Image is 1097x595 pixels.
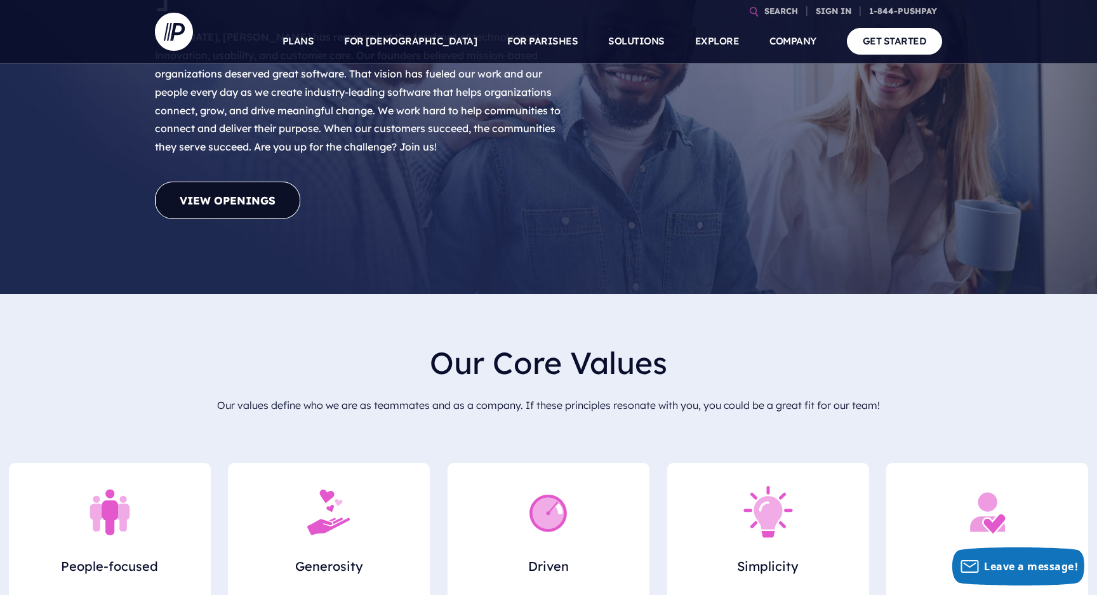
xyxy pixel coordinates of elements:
[165,391,932,420] p: Our values define who we are as teammates and as a company. If these principles resonate with you...
[769,19,816,64] a: COMPANY
[297,463,361,545] img: Icon_Giving_Increase_Above_and_Beyond_Red-1
[344,19,477,64] a: FOR [DEMOGRAPHIC_DATA]
[467,556,630,587] h3: Driven
[847,28,943,54] a: GET STARTED
[517,463,580,545] img: Icon_Driven_White
[78,463,142,545] img: Icon_People_First_Red-1
[686,556,850,587] h3: Simplicity
[695,19,740,64] a: EXPLORE
[165,335,932,391] h2: Our Core Values
[955,463,1019,545] img: Icon_Attendance_Check-In_White
[736,463,800,545] img: Icon-Pink_Simplicity-77
[283,19,314,64] a: PLANS
[984,559,1078,573] span: Leave a message!
[507,19,578,64] a: FOR PARISHES
[155,182,300,219] a: View Openings
[608,19,665,64] a: SOLUTIONS
[952,547,1084,585] button: Leave a message!
[905,556,1069,587] h3: Teachable
[247,556,411,587] h3: Generosity
[28,556,192,587] h3: People-focused
[155,30,561,153] span: Since [DATE], [PERSON_NAME] has remained at the forefront of technological innovation, usability,...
